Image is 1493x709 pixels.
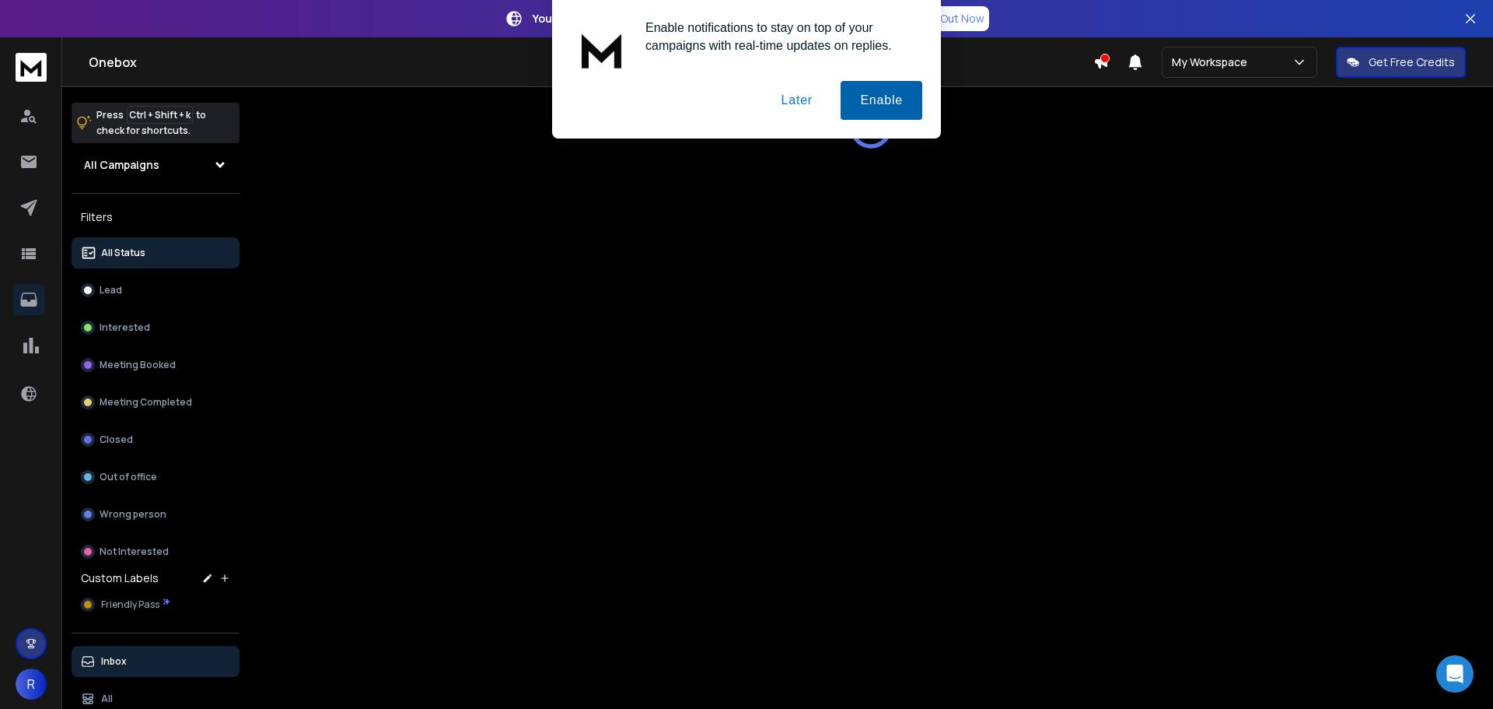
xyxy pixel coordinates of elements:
[72,387,240,418] button: Meeting Completed
[16,669,47,700] button: R
[72,237,240,269] button: All Status
[72,312,240,343] button: Interested
[100,546,169,558] p: Not Interested
[100,321,150,334] p: Interested
[72,149,240,181] button: All Campaigns
[1436,655,1474,693] div: Open Intercom Messenger
[100,508,166,521] p: Wrong person
[72,462,240,493] button: Out of office
[101,655,127,668] p: Inbox
[761,81,831,120] button: Later
[72,275,240,306] button: Lead
[571,19,633,81] img: notification icon
[72,536,240,567] button: Not Interested
[72,646,240,677] button: Inbox
[72,349,240,381] button: Meeting Booked
[72,499,240,530] button: Wrong person
[101,598,159,611] span: Friendly Pass
[84,157,159,173] h1: All Campaigns
[100,433,133,446] p: Closed
[100,396,192,409] p: Meeting Completed
[101,693,113,705] p: All
[633,19,922,54] div: Enable notifications to stay on top of your campaigns with real-time updates on replies.
[101,247,145,259] p: All Status
[100,471,157,483] p: Out of office
[81,570,159,586] h3: Custom Labels
[100,284,122,297] p: Lead
[72,206,240,228] h3: Filters
[100,359,176,371] p: Meeting Booked
[841,81,922,120] button: Enable
[72,589,240,620] button: Friendly Pass
[72,424,240,455] button: Closed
